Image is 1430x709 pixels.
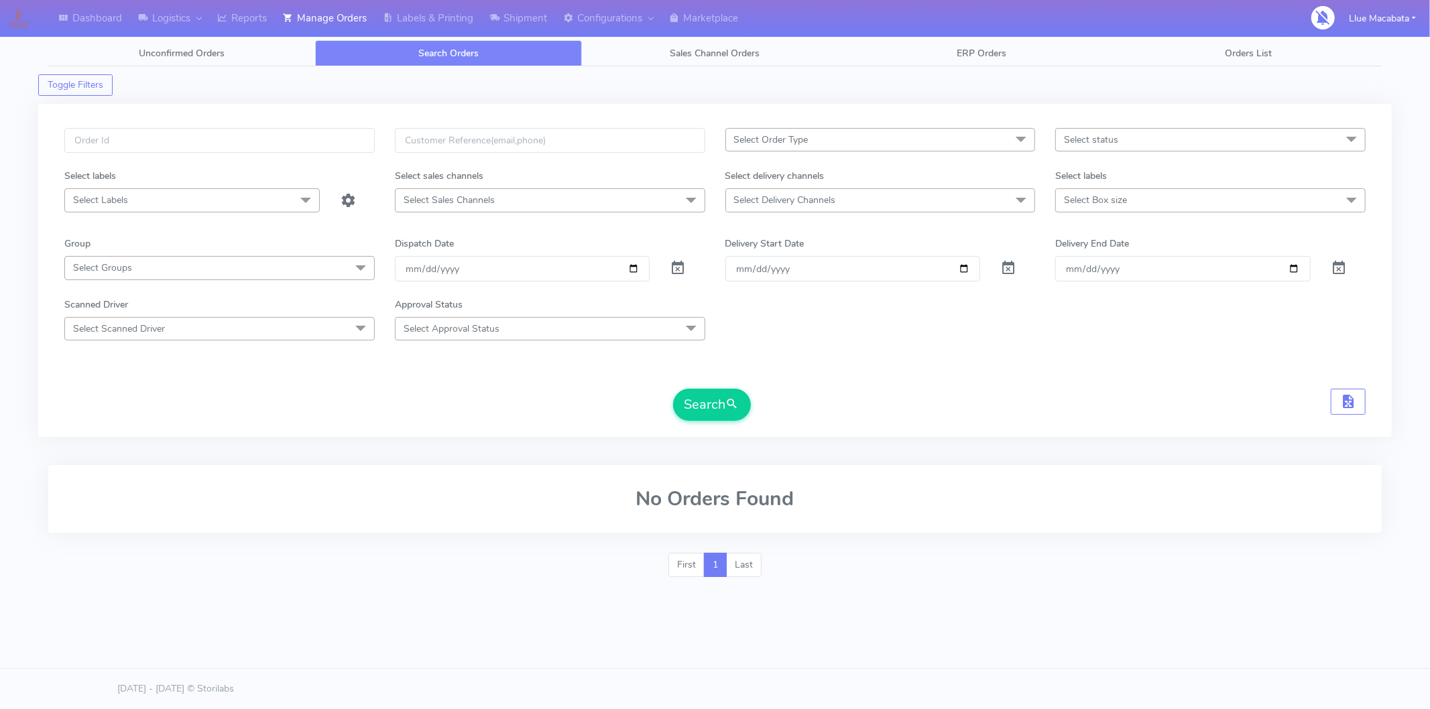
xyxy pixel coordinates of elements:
button: Search [673,389,751,421]
input: Customer Reference(email,phone) [395,128,705,153]
label: Select labels [64,169,116,183]
span: Select status [1064,133,1118,146]
span: Select Sales Channels [404,194,495,206]
label: Scanned Driver [64,298,128,312]
button: Toggle Filters [38,74,113,96]
span: Select Box size [1064,194,1127,206]
label: Group [64,237,91,251]
label: Select labels [1055,169,1107,183]
label: Delivery End Date [1055,237,1129,251]
label: Select sales channels [395,169,483,183]
input: Order Id [64,128,375,153]
label: Select delivery channels [725,169,825,183]
span: Search Orders [418,47,479,60]
span: Orders List [1225,47,1272,60]
button: Llue Macabata [1339,5,1426,32]
span: Sales Channel Orders [670,47,760,60]
span: Select Delivery Channels [734,194,836,206]
label: Delivery Start Date [725,237,805,251]
span: Unconfirmed Orders [139,47,225,60]
label: Approval Status [395,298,463,312]
h2: No Orders Found [64,488,1366,510]
span: ERP Orders [957,47,1006,60]
span: Select Groups [73,261,132,274]
span: Select Approval Status [404,322,499,335]
ul: Tabs [48,40,1382,66]
span: Select Order Type [734,133,809,146]
label: Dispatch Date [395,237,454,251]
span: Select Scanned Driver [73,322,165,335]
a: 1 [704,553,727,577]
span: Select Labels [73,194,128,206]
